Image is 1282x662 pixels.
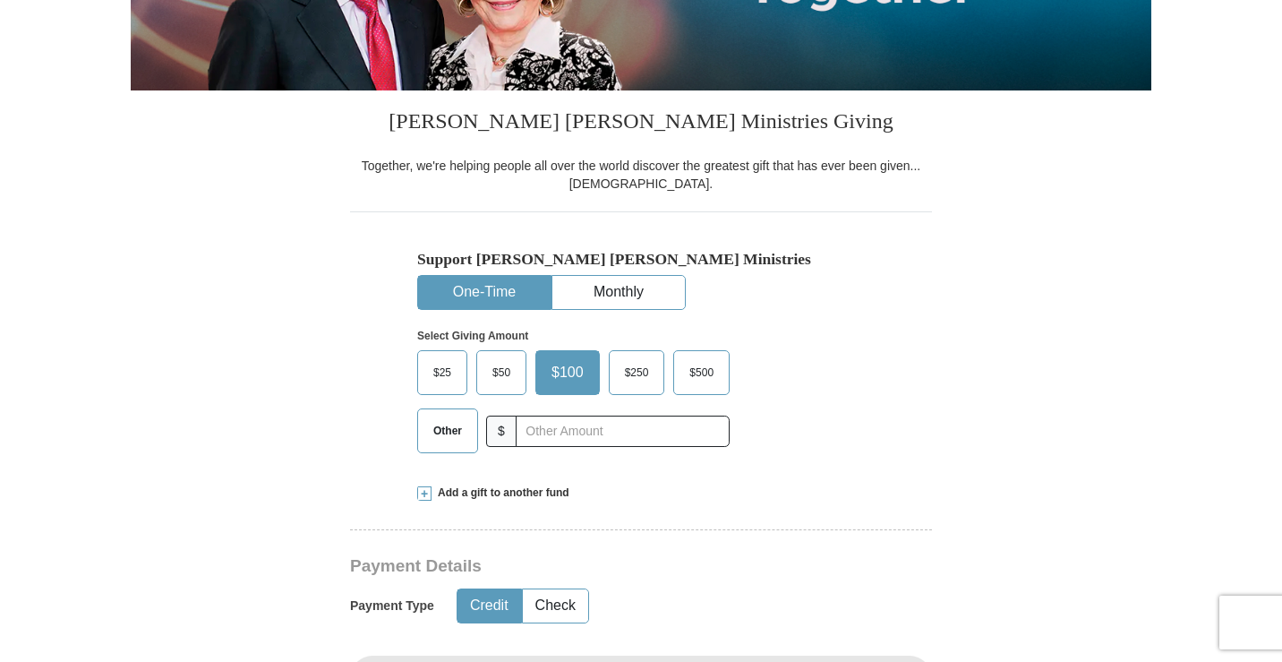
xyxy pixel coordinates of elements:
[417,330,528,342] strong: Select Giving Amount
[680,359,722,386] span: $500
[552,276,685,309] button: Monthly
[516,416,730,447] input: Other Amount
[350,556,807,577] h3: Payment Details
[483,359,519,386] span: $50
[543,359,593,386] span: $100
[350,157,932,193] div: Together, we're helping people all over the world discover the greatest gift that has ever been g...
[486,416,517,447] span: $
[418,276,551,309] button: One-Time
[523,589,588,623] button: Check
[350,90,932,157] h3: [PERSON_NAME] [PERSON_NAME] Ministries Giving
[616,359,658,386] span: $250
[432,486,569,501] span: Add a gift to another fund
[350,598,434,614] h5: Payment Type
[424,417,471,444] span: Other
[424,359,460,386] span: $25
[417,250,865,269] h5: Support [PERSON_NAME] [PERSON_NAME] Ministries
[457,589,521,623] button: Credit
